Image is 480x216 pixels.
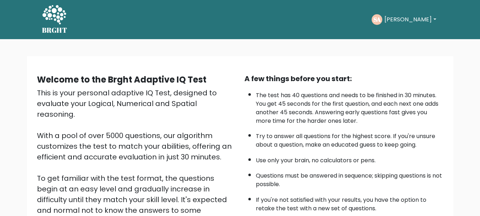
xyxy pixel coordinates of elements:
li: Questions must be answered in sequence; skipping questions is not possible. [256,168,443,189]
li: Use only your brain, no calculators or pens. [256,153,443,165]
h5: BRGHT [42,26,68,35]
div: A few things before you start: [244,73,443,84]
li: If you're not satisfied with your results, you have the option to retake the test with a new set ... [256,192,443,213]
a: BRGHT [42,3,68,36]
li: Try to answer all questions for the highest score. If you're unsure about a question, make an edu... [256,128,443,149]
text: SA [373,15,381,23]
li: The test has 40 questions and needs to be finished in 30 minutes. You get 45 seconds for the firs... [256,88,443,125]
button: [PERSON_NAME] [382,15,438,24]
b: Welcome to the Brght Adaptive IQ Test [37,74,206,85]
